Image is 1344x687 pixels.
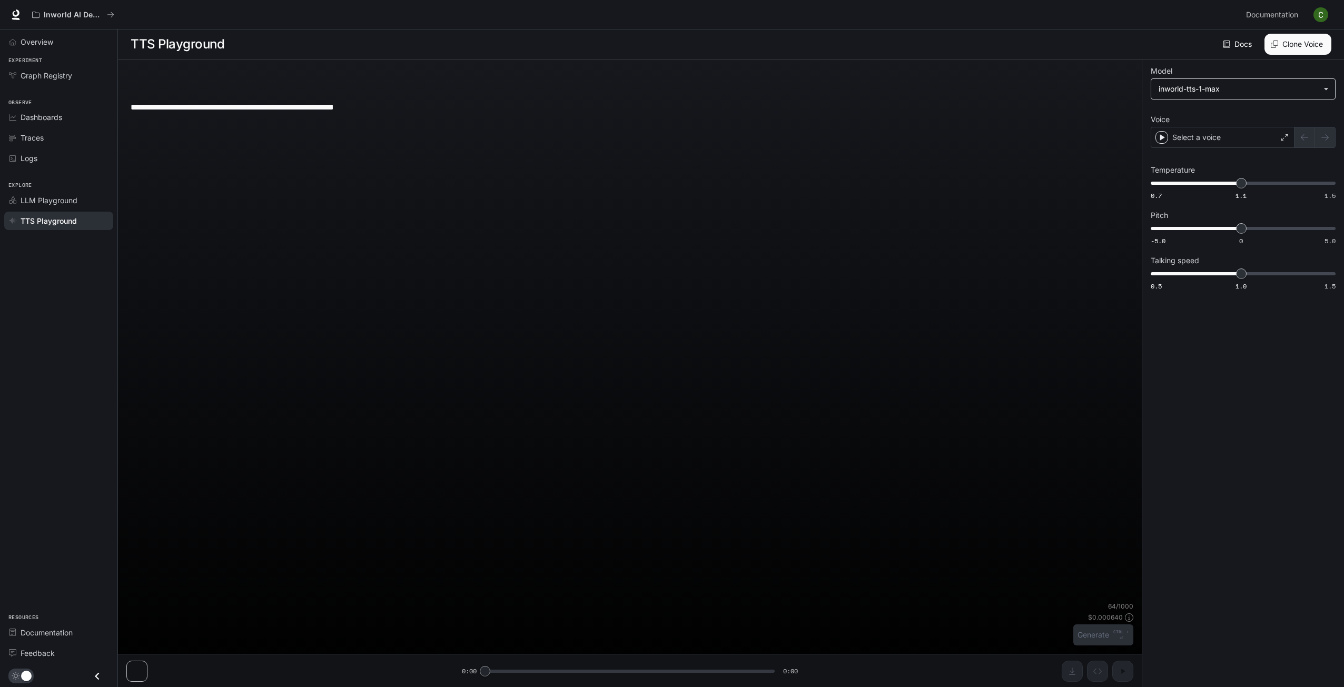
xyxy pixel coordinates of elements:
p: Voice [1151,116,1170,123]
a: LLM Playground [4,191,113,210]
p: Inworld AI Demos [44,11,103,19]
button: All workspaces [27,4,119,25]
div: inworld-tts-1-max [1159,84,1318,94]
span: 0 [1239,236,1243,245]
span: LLM Playground [21,195,77,206]
span: 0.7 [1151,191,1162,200]
span: 5.0 [1325,236,1336,245]
a: Traces [4,128,113,147]
a: Logs [4,149,113,167]
a: Documentation [1242,4,1306,25]
a: Documentation [4,623,113,642]
h1: TTS Playground [131,34,224,55]
p: 64 / 1000 [1108,602,1133,611]
span: Traces [21,132,44,143]
p: Model [1151,67,1172,75]
span: TTS Playground [21,215,77,226]
p: Select a voice [1172,132,1221,143]
button: User avatar [1310,4,1331,25]
span: Dark mode toggle [21,670,32,681]
span: -5.0 [1151,236,1165,245]
p: $ 0.000640 [1088,613,1123,622]
a: Dashboards [4,108,113,126]
span: 1.5 [1325,282,1336,291]
a: Overview [4,33,113,51]
span: Documentation [1246,8,1298,22]
p: Talking speed [1151,257,1199,264]
a: TTS Playground [4,212,113,230]
p: Pitch [1151,212,1168,219]
span: 0.5 [1151,282,1162,291]
img: User avatar [1313,7,1328,22]
span: Documentation [21,627,73,638]
button: Clone Voice [1264,34,1331,55]
div: inworld-tts-1-max [1151,79,1335,99]
span: 1.5 [1325,191,1336,200]
span: Logs [21,153,37,164]
p: Temperature [1151,166,1195,174]
span: Graph Registry [21,70,72,81]
a: Docs [1221,34,1256,55]
span: Dashboards [21,112,62,123]
span: Feedback [21,648,55,659]
span: 1.1 [1236,191,1247,200]
a: Feedback [4,644,113,662]
span: 1.0 [1236,282,1247,291]
button: Close drawer [85,665,109,687]
span: Overview [21,36,53,47]
a: Graph Registry [4,66,113,85]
